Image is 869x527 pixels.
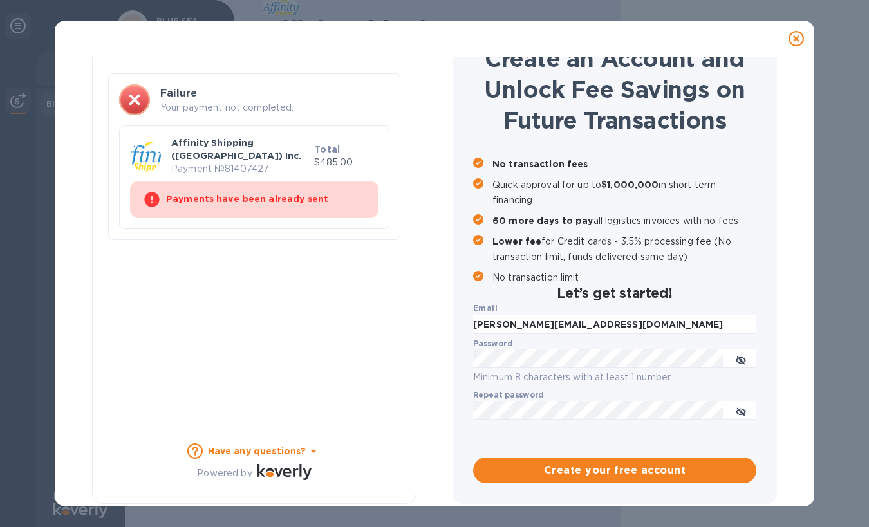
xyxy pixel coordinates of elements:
b: 60 more days to pay [492,216,593,226]
p: No transaction limit [492,270,756,285]
b: Total [314,144,340,154]
input: Enter email address [473,315,756,334]
p: all logistics invoices with no fees [492,213,756,228]
b: Email [473,303,498,313]
p: $485.00 [314,156,378,169]
h2: Let’s get started! [473,285,756,301]
b: No transaction fees [492,159,588,169]
p: Your payment not completed. [160,101,389,115]
label: Repeat password [473,391,544,399]
img: Logo [257,464,312,479]
h1: Create an Account and Unlock Fee Savings on Future Transactions [473,43,756,136]
h3: Failure [160,86,389,101]
b: Have any questions? [208,446,306,456]
p: Quick approval for up to in short term financing [492,177,756,208]
b: Payments have been already sent [166,194,328,204]
p: for Credit cards - 3.5% processing fee (No transaction limit, funds delivered same day) [492,234,756,264]
span: Create your free account [483,463,746,478]
button: Create your free account [473,458,756,483]
button: toggle password visibility [728,398,754,423]
label: Password [473,340,512,347]
button: toggle password visibility [728,346,754,372]
p: Affinity Shipping ([GEOGRAPHIC_DATA]) Inc. [171,136,309,162]
p: Payment № 81407427 [171,162,309,176]
b: $1,000,000 [601,180,659,190]
p: Minimum 8 characters with at least 1 number [473,370,756,385]
b: Lower fee [492,236,541,246]
p: Powered by [197,467,252,480]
